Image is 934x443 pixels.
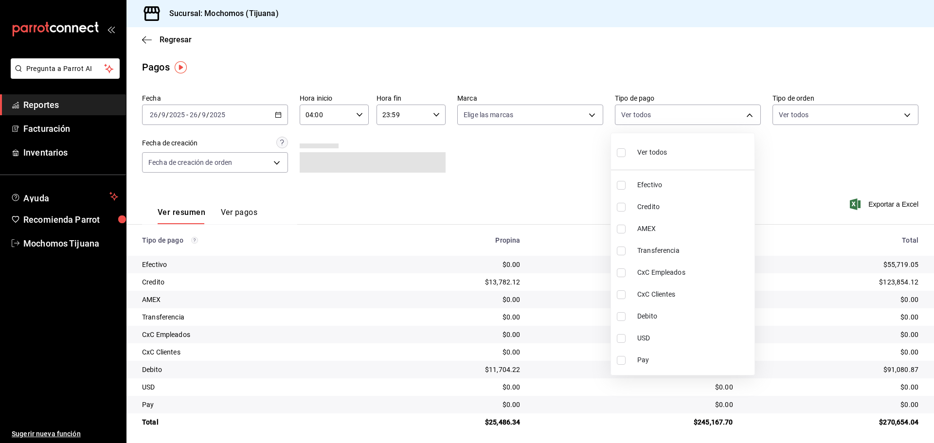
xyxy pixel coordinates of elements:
[637,311,751,321] span: Debito
[637,289,751,300] span: CxC Clientes
[637,180,751,190] span: Efectivo
[637,224,751,234] span: AMEX
[637,333,751,343] span: USD
[637,147,667,158] span: Ver todos
[637,202,751,212] span: Credito
[637,246,751,256] span: Transferencia
[637,355,751,365] span: Pay
[637,267,751,278] span: CxC Empleados
[175,61,187,73] img: Tooltip marker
